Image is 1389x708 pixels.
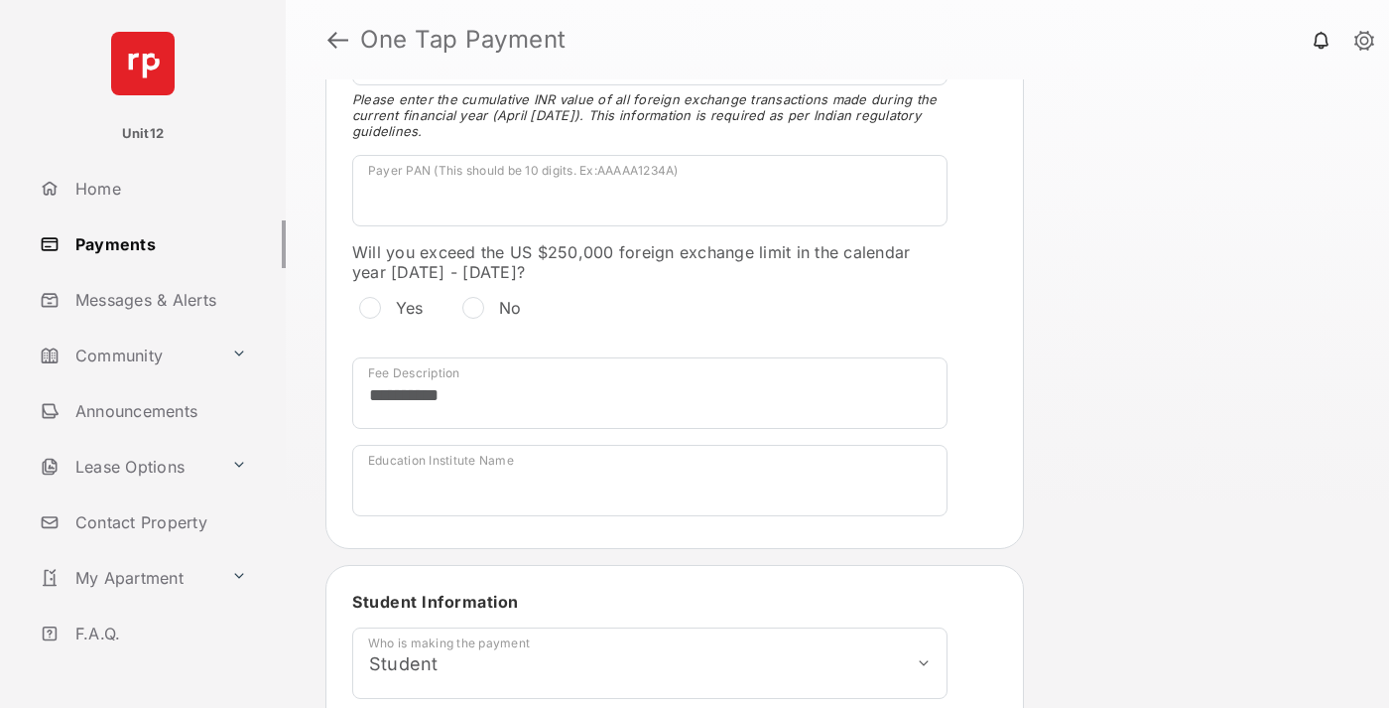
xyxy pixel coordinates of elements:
p: Unit12 [122,124,165,144]
a: Payments [32,220,286,268]
a: Home [32,165,286,212]
span: Student Information [352,592,519,612]
label: Will you exceed the US $250,000 foreign exchange limit in the calendar year [DATE] - [DATE]? [352,242,947,282]
label: Yes [396,298,424,318]
img: svg+xml;base64,PHN2ZyB4bWxucz0iaHR0cDovL3d3dy53My5vcmcvMjAwMC9zdmciIHdpZHRoPSI2NCIgaGVpZ2h0PSI2NC... [111,32,175,95]
span: Please enter the cumulative INR value of all foreign exchange transactions made during the curren... [352,91,947,139]
a: Contact Property [32,498,286,546]
a: Community [32,332,223,379]
strong: One Tap Payment [360,28,567,52]
a: Messages & Alerts [32,276,286,324]
a: Announcements [32,387,286,435]
a: Lease Options [32,443,223,491]
a: My Apartment [32,554,223,602]
label: No [499,298,522,318]
a: F.A.Q. [32,610,286,657]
